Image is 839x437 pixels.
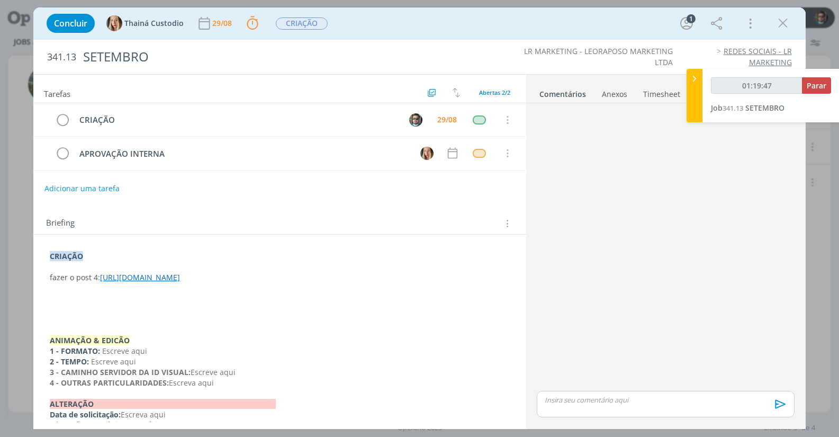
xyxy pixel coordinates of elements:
div: CRIAÇÃO [75,113,399,127]
a: Comentários [539,84,587,100]
span: Abertas 2/2 [479,88,510,96]
span: Parar [807,81,826,91]
span: CRIAÇÃO [276,17,328,30]
a: [URL][DOMAIN_NAME] [100,272,180,282]
a: Job341.13SETEMBRO [711,103,784,113]
button: T [419,145,435,161]
span: 341.13 [47,51,76,63]
img: T [420,147,434,160]
strong: Data de solicitação: [50,409,121,420]
span: Escreve aqui [191,367,236,377]
span: Briefing [46,217,75,230]
button: Adicionar uma tarefa [44,179,120,198]
div: Anexos [602,89,627,100]
button: R [408,112,424,128]
div: APROVAÇÃO INTERNA [75,147,410,160]
span: Escreva aqui [121,409,166,420]
span: Escreva aqui [169,378,214,388]
button: 1 [678,15,695,32]
a: LR MARKETING - LEORAPOSO MARKETING LTDA [524,46,673,67]
div: 29/08 [437,116,457,123]
strong: 4 - OUTRAS PARTICULARIDADES: [50,378,169,388]
span: Escreve aqui [91,356,136,367]
span: Concluir [54,19,87,28]
a: Timesheet [643,84,681,100]
span: Escreve aqui [102,346,147,356]
button: Parar [802,77,831,94]
strong: 3 - CAMINHO SERVIDOR DA ID VISUAL: [50,367,191,377]
strong: ANIMAÇÃO & EDICÃO [50,335,130,345]
span: Tarefas [44,86,70,99]
div: SETEMBRO [78,44,477,70]
div: dialog [33,7,805,429]
div: 1 [687,14,696,23]
strong: 2 - TEMPO: [50,356,89,367]
span: 341.13 [723,103,743,113]
div: 29/08 [212,20,234,27]
img: T [106,15,122,31]
strong: CRIAÇÃO [50,251,83,261]
span: SETEMBRO [745,103,784,113]
span: Thainá Custodio [124,20,184,27]
strong: ALTERAÇÃO [50,399,276,409]
p: (alterações em tópicos numéricos) [50,420,509,430]
button: TThainá Custodio [106,15,184,31]
p: fazer o post 4: [50,272,509,283]
button: Concluir [47,14,95,33]
strong: 1 - FORMATO: [50,346,100,356]
img: arrow-down-up.svg [453,88,460,97]
button: CRIAÇÃO [275,17,328,30]
img: R [409,113,422,127]
a: REDES SOCIAIS - LR MARKETING [724,46,792,67]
